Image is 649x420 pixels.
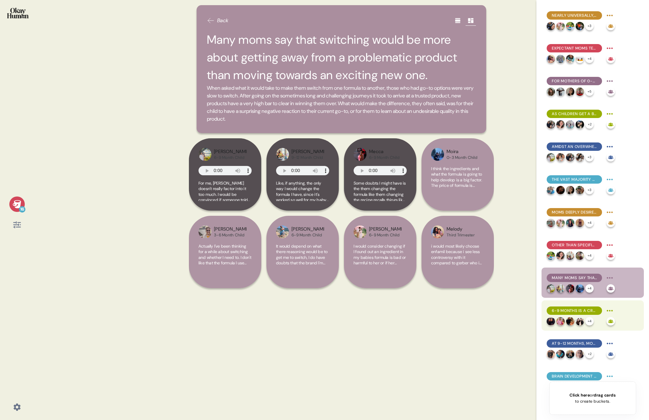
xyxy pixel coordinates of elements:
img: profilepic_24066498406338658.jpg [547,284,555,293]
div: 16 [19,206,25,213]
img: profilepic_24026967273611727.jpg [556,350,565,358]
img: profilepic_24467568902835622.jpg [199,225,211,238]
img: profilepic_10079146362180826.jpg [576,284,584,293]
div: + 4 [585,284,594,293]
div: + 5 [585,87,594,96]
div: + 3 [585,186,594,194]
img: okayhuman.3b1b6348.png [7,8,29,18]
div: 9-12 Month Child [292,155,324,160]
img: profilepic_24169639585989571.jpg [354,225,366,238]
img: profilepic_24806279158960289.jpg [276,148,289,161]
div: + 3 [585,22,594,30]
span: Amidst an overwhelming array of formula options, what's not in a formula is as crucial as what is. [552,144,597,150]
img: profilepic_24066498406338658.jpg [199,148,211,161]
div: [PERSON_NAME] [214,226,246,233]
span: i would most likely choose enfamil because i see less controversy with it compared to gerber who ... [431,243,483,339]
img: profilepic_23911488015176304.jpg [566,186,574,194]
div: 3-6 Month Child [214,233,246,238]
img: profilepic_9987304958065071.jpg [576,317,584,325]
img: profilepic_23957990427199772.jpg [547,219,555,227]
img: profilepic_25165664476355902.jpg [576,55,584,63]
img: profilepic_24686111907661355.jpg [556,153,565,161]
div: or to create buckets. [570,392,616,404]
div: + 3 [585,153,594,161]
img: profilepic_10050006148381865.jpg [576,219,584,227]
img: profilepic_24822922297309852.jpg [576,251,584,260]
span: For mothers of 0-3 month children, formula use is often a practical necessity, supported by the "... [552,78,597,84]
img: profilepic_24289696410625862.jpg [566,120,574,129]
img: profilepic_24291559867143526.jpg [547,186,555,194]
img: profilepic_9105085612949681.jpg [556,186,565,194]
span: Back [217,17,229,24]
div: 0-3 Month Child [447,155,477,160]
img: profilepic_30539217832360669.jpg [576,22,584,30]
img: profilepic_31353829374215986.jpg [547,22,555,30]
img: profilepic_30725826547032050.jpg [547,317,555,325]
img: profilepic_30367771036200585.jpg [576,350,584,358]
span: I would consider changing if I found out an ingredient in my babies formula is bad or harmful to ... [354,243,406,345]
span: The vast majority of moms are unaware of MFGM, and suspicion was common even when we explained th... [552,177,597,182]
div: Mecca [369,148,399,155]
img: profilepic_10079146362180826.jpg [431,148,444,161]
div: Third Trimester [447,233,475,238]
img: profilepic_24582559991352128.jpg [566,350,574,358]
div: + 4 [585,251,594,260]
span: As children get a bit older, the perceived "best start" gap between breast milk & formula shrinks... [552,111,597,117]
div: Moira [447,148,477,155]
div: [PERSON_NAME] [292,226,324,233]
div: + 2 [585,120,594,129]
img: profilepic_24021410207550195.jpg [566,22,574,30]
img: profilepic_24302597019365276.jpg [547,87,555,96]
img: profilepic_24065768239753848.jpg [556,55,565,63]
span: Some doubts I might have is the them changing the formula like them changing the recipe recalls t... [354,180,406,321]
img: profilepic_24149260454682583.jpg [576,153,584,161]
div: [PERSON_NAME] [369,226,402,233]
img: profilepic_24806279158960289.jpg [556,284,565,293]
img: profilepic_9921622301280059.jpg [566,284,574,293]
span: Actually I've been thinking for a while about switching and whether I need to. I don't like that ... [199,243,251,356]
div: [PERSON_NAME] [214,148,246,155]
div: 6-9 Month Child [369,233,402,238]
img: profilepic_24169639585989571.jpg [556,219,565,227]
img: profilepic_24432463089680639.jpg [547,55,555,63]
img: profilepic_24432463089680639.jpg [431,225,444,238]
div: Melody [447,226,475,233]
span: Click here [570,392,590,398]
img: profilepic_24066498406338658.jpg [547,153,555,161]
div: 6-9 Month Child [292,233,324,238]
img: profilepic_23911488015176304.jpg [566,87,574,96]
img: profilepic_24169639585989571.jpg [556,22,565,30]
img: profilepic_23880259538325025.jpg [566,317,574,325]
span: At 9-12 months, moms are looking for first steps, first words, and further social development. [552,341,597,346]
span: Many moms say that switching would be more about getting away from a problematic product than mov... [552,275,597,281]
span: Like, if anything, the only way I would change the formula I have, since it's worked so well for ... [276,180,329,321]
span: 6-9 months is a crucial development period, with mobility, motor skills, dietary changes, and soc... [552,308,597,314]
div: 6-9 Month Child [369,155,399,160]
img: profilepic_24076225635351631.jpg [566,153,574,161]
span: Other than specific tolerance issues, price & ingredient alignment are top switching motivators. [552,242,597,248]
span: It would depend on what there reasoning would be to get me to switch, I do have doubts that the b... [276,243,329,339]
img: profilepic_24206345092330163.jpg [576,87,584,96]
span: Brain development was moms' stated top formula priority, though long-term and immediate prioritie... [552,373,597,379]
img: profilepic_9921622301280059.jpg [354,148,366,161]
span: Expectant moms tend to have the strongest belief in breastfeeding's superiority, which leads to i... [552,45,597,51]
div: [PERSON_NAME] [292,148,324,155]
span: Moms deeply desire to feel confident in a go-to formula, but uncertainty and frustrating trial an... [552,209,597,215]
h2: Many moms say that switching would be more about getting away from a problematic product than mov... [207,31,476,84]
span: I think the ingredients and what the formula is going to help develop is a big factor. The price ... [431,166,484,284]
img: profilepic_10002627043168430.jpg [576,120,584,129]
img: profilepic_30440971285548465.jpg [556,87,565,96]
img: profilepic_24433398056265134.jpg [556,251,565,260]
div: + 2 [585,350,594,358]
img: profilepic_24179106721776645.jpg [276,225,289,238]
img: profilepic_24021410207550195.jpg [547,251,555,260]
span: When asked what it would take to make them switch from one formula to another, those who had go-t... [207,85,474,122]
div: 6-9 Month Child [214,155,246,160]
img: profilepic_24433398056265134.jpg [556,120,565,129]
img: profilepic_24076225635351631.jpg [547,120,555,129]
span: drag cards [594,392,616,398]
span: For me, [PERSON_NAME] doesn't really factor into it too much. I would be convinced if someone tol... [199,180,250,350]
div: + 4 [585,219,594,227]
img: profilepic_9951827364925800.jpg [547,350,555,358]
img: profilepic_24012059758446275.jpg [556,317,565,325]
